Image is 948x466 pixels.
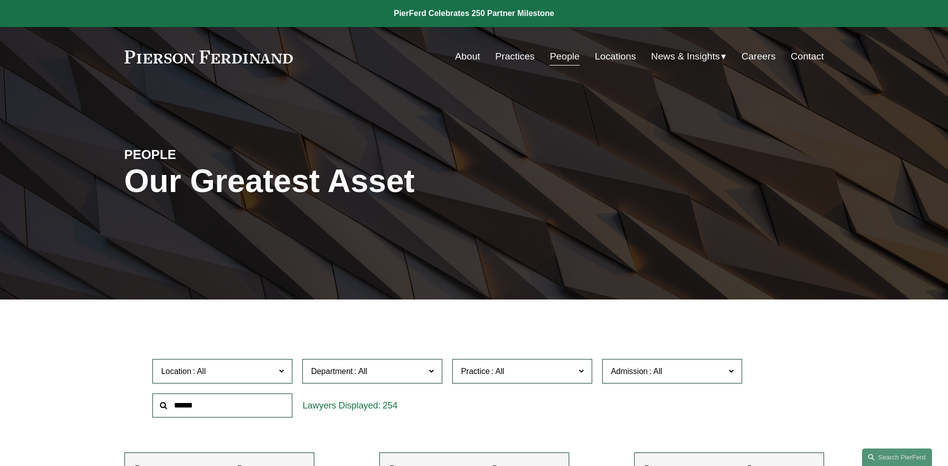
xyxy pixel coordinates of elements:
[550,47,580,66] a: People
[161,367,191,375] span: Location
[311,367,353,375] span: Department
[455,47,480,66] a: About
[862,448,932,466] a: Search this site
[651,48,720,65] span: News & Insights
[791,47,824,66] a: Contact
[595,47,636,66] a: Locations
[461,367,490,375] span: Practice
[382,400,397,410] span: 254
[124,163,591,199] h1: Our Greatest Asset
[611,367,648,375] span: Admission
[124,146,299,162] h4: PEOPLE
[495,47,535,66] a: Practices
[651,47,727,66] a: folder dropdown
[742,47,776,66] a: Careers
